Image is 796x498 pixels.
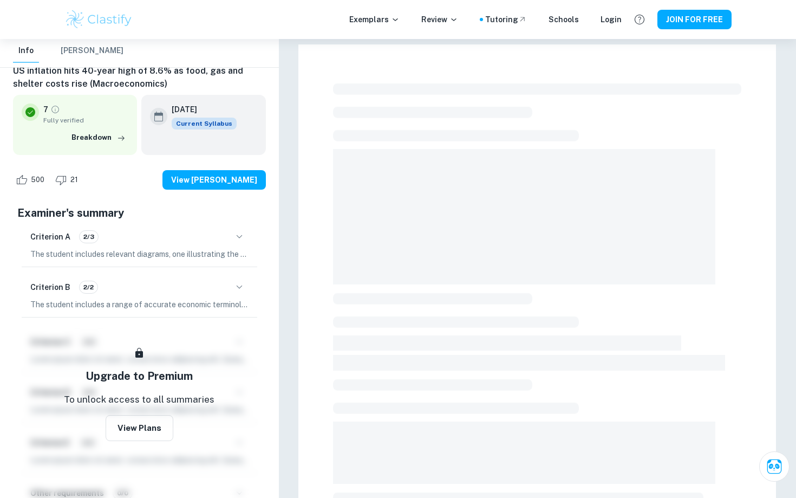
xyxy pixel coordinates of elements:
div: Dislike [53,171,84,189]
button: [PERSON_NAME] [61,39,123,63]
button: Info [13,39,39,63]
p: To unlock access to all summaries [64,393,214,407]
p: The student includes relevant diagrams, one illustrating the effects of cost-push inflation due t... [30,248,249,260]
span: 2/2 [80,282,97,292]
span: 2/3 [80,232,98,242]
h5: Examiner's summary [17,205,262,221]
div: This exemplar is based on the current syllabus. Feel free to refer to it for inspiration/ideas wh... [172,118,237,130]
h6: Criterion A [30,231,70,243]
button: JOIN FOR FREE [657,10,732,29]
h5: Upgrade to Premium [86,368,193,384]
button: Ask Clai [759,451,790,482]
button: View [PERSON_NAME] [162,170,266,190]
a: Grade fully verified [50,105,60,114]
h6: Criterion B [30,281,70,293]
p: Review [421,14,458,25]
button: Help and Feedback [630,10,649,29]
a: Schools [549,14,579,25]
div: Like [13,171,50,189]
span: Fully verified [43,115,128,125]
span: 500 [25,174,50,185]
button: Breakdown [69,130,128,146]
button: View Plans [106,415,173,441]
span: Current Syllabus [172,118,237,130]
p: 7 [43,104,48,115]
a: Login [601,14,622,25]
p: Exemplars [349,14,400,25]
h6: US inflation hits 40-year high of 8.6% as food, gas and shelter costs rise (Macroeconomics) [13,64,266,90]
h6: [DATE] [172,104,228,115]
a: Tutoring [485,14,527,25]
span: 21 [64,174,84,185]
p: The student includes a range of accurate economic terminology, such as economic well-being, infla... [30,299,249,311]
img: Clastify logo [64,9,133,30]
